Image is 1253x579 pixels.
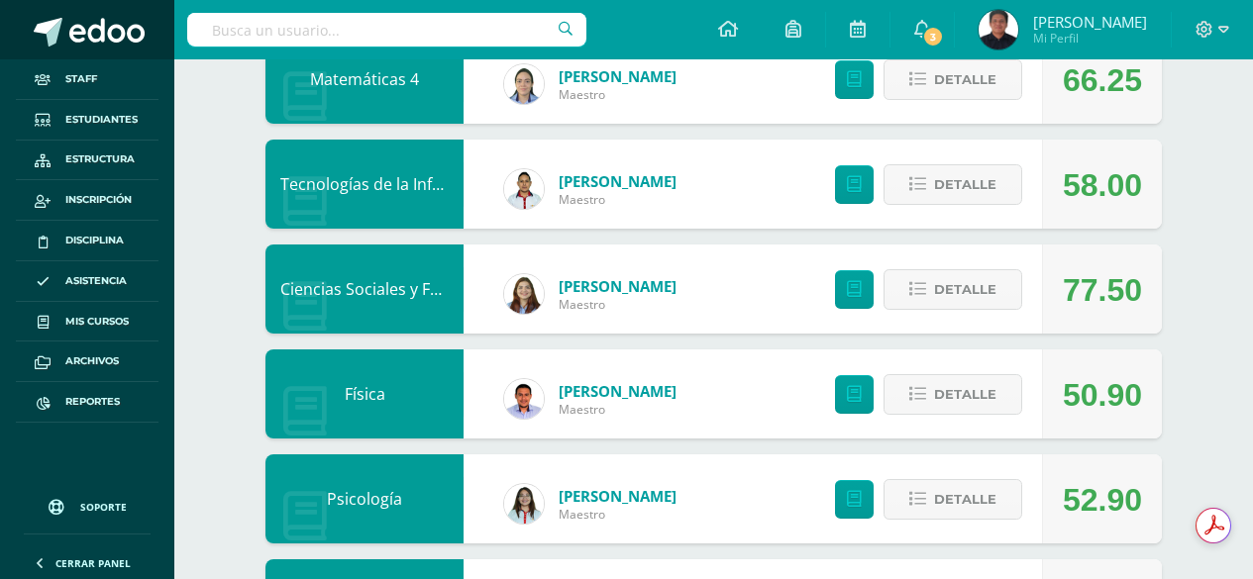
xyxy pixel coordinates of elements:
[559,86,677,103] span: Maestro
[16,141,158,181] a: Estructura
[80,500,127,514] span: Soporte
[65,273,127,289] span: Asistencia
[1063,141,1142,230] div: 58.00
[16,302,158,342] a: Mis cursos
[65,192,132,208] span: Inscripción
[504,64,544,104] img: 564a5008c949b7a933dbd60b14cd9c11.png
[280,278,599,300] a: Ciencias Sociales y Formación Ciudadana 4
[1063,36,1142,125] div: 66.25
[24,480,151,529] a: Soporte
[16,341,158,382] a: Archivos
[16,100,158,141] a: Estudiantes
[559,401,677,418] span: Maestro
[934,166,996,203] span: Detalle
[559,486,677,506] a: [PERSON_NAME]
[934,481,996,518] span: Detalle
[934,271,996,308] span: Detalle
[65,314,129,330] span: Mis cursos
[16,382,158,423] a: Reportes
[504,274,544,314] img: 9d377caae0ea79d9f2233f751503500a.png
[1033,30,1147,47] span: Mi Perfil
[1033,12,1147,32] span: [PERSON_NAME]
[559,191,677,208] span: Maestro
[504,169,544,209] img: 2c9694ff7bfac5f5943f65b81010a575.png
[504,379,544,419] img: 70cb7eb60b8f550c2f33c1bb3b1b05b9.png
[559,296,677,313] span: Maestro
[559,276,677,296] a: [PERSON_NAME]
[934,61,996,98] span: Detalle
[345,383,385,405] a: Física
[16,261,158,302] a: Asistencia
[559,506,677,523] span: Maestro
[55,556,131,570] span: Cerrar panel
[504,484,544,524] img: 55024ff72ee8ba09548f59c7b94bba71.png
[280,173,640,195] a: Tecnologías de la Información y Comunicación 4
[934,376,996,413] span: Detalle
[265,244,464,334] div: Ciencias Sociales y Formación Ciudadana 4
[979,10,1018,49] img: dfb2445352bbaa30de7fa1c39f03f7f6.png
[265,454,464,543] div: Psicología
[310,68,419,90] a: Matemáticas 4
[65,394,120,410] span: Reportes
[65,233,124,248] span: Disciplina
[922,26,944,48] span: 3
[16,59,158,100] a: Staff
[559,381,677,401] a: [PERSON_NAME]
[16,180,158,221] a: Inscripción
[559,171,677,191] a: [PERSON_NAME]
[65,353,119,369] span: Archivos
[559,66,677,86] a: [PERSON_NAME]
[65,151,135,167] span: Estructura
[1063,245,1142,335] div: 77.50
[884,164,1022,205] button: Detalle
[65,71,97,87] span: Staff
[187,13,586,47] input: Busca un usuario...
[1063,455,1142,544] div: 52.90
[327,488,402,510] a: Psicología
[265,349,464,438] div: Física
[884,59,1022,100] button: Detalle
[884,479,1022,520] button: Detalle
[265,140,464,229] div: Tecnologías de la Información y Comunicación 4
[65,112,138,128] span: Estudiantes
[884,374,1022,415] button: Detalle
[884,269,1022,310] button: Detalle
[265,35,464,124] div: Matemáticas 4
[1063,350,1142,439] div: 50.90
[16,221,158,261] a: Disciplina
